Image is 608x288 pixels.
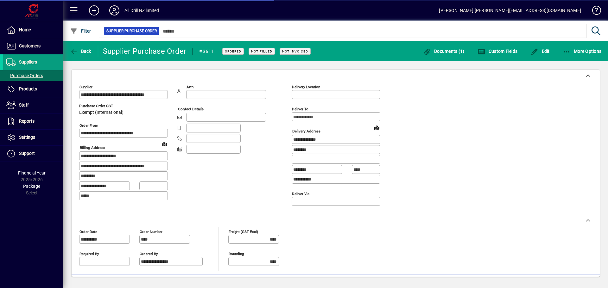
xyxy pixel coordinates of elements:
span: Purchase Order GST [79,104,123,108]
a: Knowledge Base [587,1,600,22]
mat-label: Delivery Location [292,85,320,89]
span: Supplier Purchase Order [106,28,157,34]
div: All Drill NZ limited [124,5,159,15]
div: Supplier Purchase Order [103,46,187,56]
a: View on map [372,122,382,132]
span: Back [70,49,91,54]
span: Exempt (International) [79,110,123,115]
div: #3611 [199,46,214,57]
span: Financial Year [18,170,46,175]
mat-label: Order number [140,229,162,234]
a: Home [3,22,63,38]
button: Add [84,5,104,16]
span: Customers [19,43,41,48]
span: More Options [563,49,602,54]
mat-label: Supplier [79,85,92,89]
button: Back [68,46,93,57]
span: Suppliers [19,59,37,64]
button: Profile [104,5,124,16]
mat-label: Rounding [229,251,244,256]
a: Purchase Orders [3,70,63,81]
span: Not Filled [251,49,272,53]
a: Reports [3,113,63,129]
mat-label: Deliver via [292,191,309,196]
span: Documents (1) [423,49,465,54]
a: Staff [3,97,63,113]
span: Home [19,27,31,32]
app-page-header-button: Back [63,46,98,57]
a: Support [3,146,63,162]
a: Settings [3,130,63,145]
span: Purchase Orders [6,73,43,78]
a: Products [3,81,63,97]
span: Custom Fields [478,49,517,54]
span: Package [23,184,40,189]
span: Reports [19,119,35,124]
mat-label: Order date [79,229,97,234]
mat-label: Freight (GST excl) [229,229,258,234]
button: Documents (1) [422,46,466,57]
mat-label: Deliver To [292,107,308,111]
span: Ordered [225,49,241,53]
span: Not Invoiced [282,49,308,53]
span: Products [19,86,37,91]
mat-label: Ordered by [140,251,158,256]
span: Staff [19,102,29,107]
mat-label: Order from [79,123,98,128]
span: Settings [19,135,35,140]
button: Filter [68,25,93,37]
mat-label: Required by [79,251,99,256]
span: Filter [70,28,91,34]
mat-label: Attn [187,85,193,89]
span: Support [19,151,35,156]
button: More Options [561,46,603,57]
a: View on map [159,139,169,149]
button: Custom Fields [476,46,519,57]
a: Customers [3,38,63,54]
div: [PERSON_NAME] [PERSON_NAME][EMAIL_ADDRESS][DOMAIN_NAME] [439,5,581,15]
span: Edit [531,49,550,54]
button: Edit [529,46,551,57]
